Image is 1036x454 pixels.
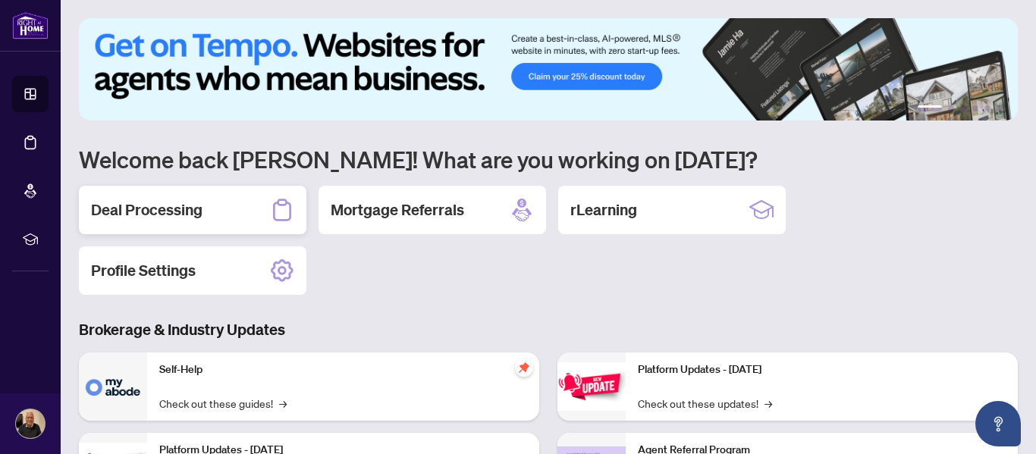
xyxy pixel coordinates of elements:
[764,395,772,412] span: →
[570,199,637,221] h2: rLearning
[997,105,1003,111] button: 6
[159,362,527,378] p: Self-Help
[975,401,1021,446] button: Open asap
[984,105,990,111] button: 5
[557,362,626,410] img: Platform Updates - June 23, 2025
[279,395,287,412] span: →
[159,395,287,412] a: Check out these guides!→
[948,105,954,111] button: 2
[91,260,196,281] h2: Profile Settings
[16,409,45,438] img: Profile Icon
[638,362,1006,378] p: Platform Updates - [DATE]
[91,199,202,221] h2: Deal Processing
[79,145,1018,174] h1: Welcome back [PERSON_NAME]! What are you working on [DATE]?
[638,395,772,412] a: Check out these updates!→
[960,105,966,111] button: 3
[331,199,464,221] h2: Mortgage Referrals
[12,11,49,39] img: logo
[79,18,1018,121] img: Slide 0
[79,319,1018,340] h3: Brokerage & Industry Updates
[918,105,942,111] button: 1
[79,352,147,421] img: Self-Help
[972,105,978,111] button: 4
[515,359,533,377] span: pushpin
